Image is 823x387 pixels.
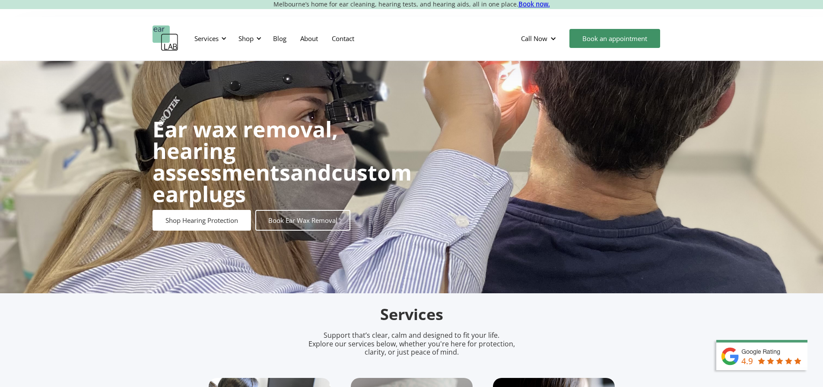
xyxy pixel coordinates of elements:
div: Call Now [521,34,547,43]
a: Book Ear Wax Removal [255,210,350,231]
strong: Ear wax removal, hearing assessments [153,114,338,187]
a: About [293,26,325,51]
a: Book an appointment [569,29,660,48]
div: Shop [233,25,264,51]
div: Services [189,25,229,51]
a: home [153,25,178,51]
h1: and [153,118,412,205]
div: Call Now [514,25,565,51]
div: Shop [238,34,254,43]
p: Support that’s clear, calm and designed to fit your life. Explore our services below, whether you... [297,331,526,356]
div: Services [194,34,219,43]
a: Contact [325,26,361,51]
a: Shop Hearing Protection [153,210,251,231]
a: Blog [266,26,293,51]
h2: Services [209,305,615,325]
strong: custom earplugs [153,158,412,209]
